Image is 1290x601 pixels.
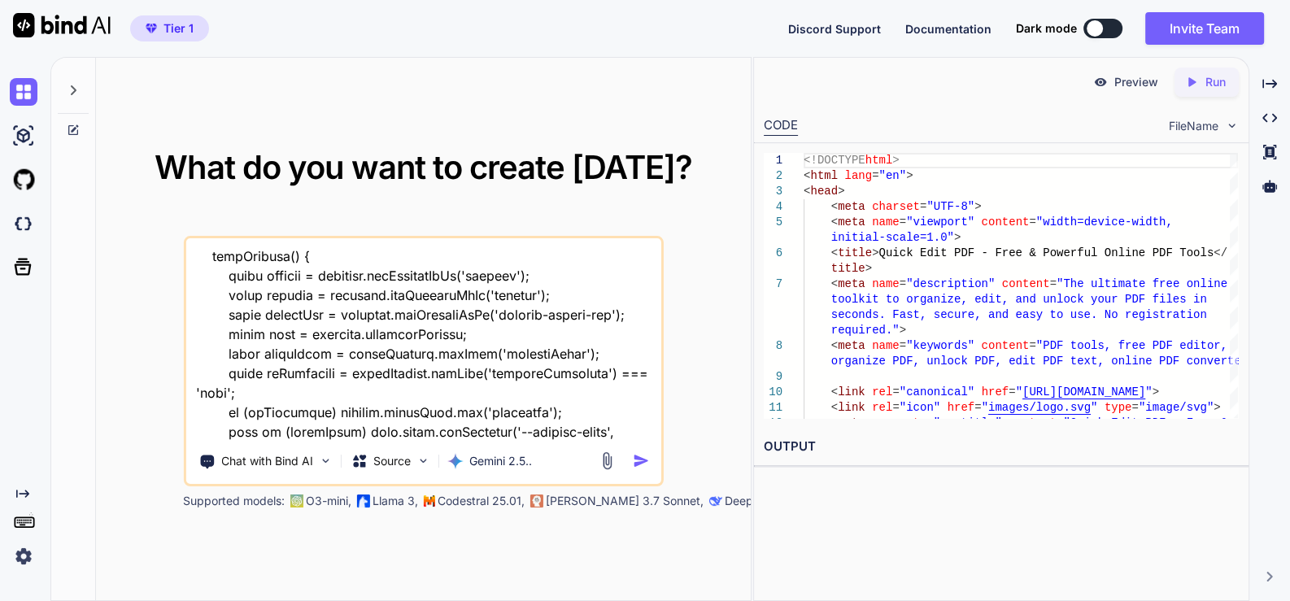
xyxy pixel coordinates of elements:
[438,493,525,509] p: Codestral 25.01,
[764,416,782,431] div: 12
[981,216,1029,229] span: content
[221,453,313,469] p: Chat with Bind AI
[546,493,704,509] p: [PERSON_NAME] 3.7 Sonnet,
[1057,416,1063,429] span: =
[1214,246,1227,259] span: </
[10,78,37,106] img: chat
[10,166,37,194] img: githubLight
[838,339,865,352] span: meta
[1145,385,1152,398] span: "
[831,385,838,398] span: <
[1091,401,1097,414] span: "
[1022,385,1145,398] span: [URL][DOMAIN_NAME]
[155,147,692,187] span: What do you want to create [DATE]?
[708,494,721,507] img: claude
[831,324,900,337] span: required."
[926,416,933,429] span: =
[831,246,838,259] span: <
[1057,277,1227,290] span: "The ultimate free online
[764,184,782,199] div: 3
[764,199,782,215] div: 4
[1036,339,1227,352] span: "PDF tools, free PDF editor,
[1029,216,1035,229] span: =
[306,493,351,509] p: O3-mini,
[633,452,650,469] img: icon
[988,401,1091,414] span: images/logo.svg
[163,20,194,37] span: Tier 1
[1016,20,1077,37] span: Dark mode
[1009,416,1057,429] span: content
[947,401,974,414] span: href
[872,401,892,414] span: rel
[423,495,434,507] img: Mistral-AI
[1214,401,1220,414] span: >
[872,169,878,182] span: =
[13,13,111,37] img: Bind AI
[416,454,429,468] img: Pick Models
[831,293,1173,306] span: toolkit to organize, edit, and unlock your PDF fil
[900,216,906,229] span: =
[878,246,1214,259] span: Quick Edit PDF - Free & Powerful Online PDF Tools
[1002,277,1050,290] span: content
[1173,308,1207,321] span: ation
[838,416,865,429] span: meta
[838,216,865,229] span: meta
[831,401,838,414] span: <
[1139,401,1214,414] span: "image/svg"
[185,238,661,440] textarea: lore ip do sita - "cons ad elit sedd - eiusm.temp "<!INCIDID utla> <etdo magn="al"> <enim> <admi ...
[356,494,369,507] img: Llama2
[838,200,865,213] span: meta
[900,324,906,337] span: >
[838,246,872,259] span: title
[872,385,892,398] span: rel
[1145,12,1264,45] button: Invite Team
[981,339,1029,352] span: content
[804,154,865,167] span: <!DOCTYPE
[831,355,1173,368] span: organize PDF, unlock PDF, edit PDF text, online PD
[130,15,209,41] button: premiumTier 1
[146,24,157,33] img: premium
[810,185,838,198] span: head
[373,493,418,509] p: Llama 3,
[905,22,991,36] span: Documentation
[934,416,1002,429] span: "og:title"
[892,385,899,398] span: =
[831,231,954,244] span: initial-scale=1.0"
[831,200,838,213] span: <
[838,185,844,198] span: >
[954,231,961,244] span: >
[981,401,987,414] span: "
[754,428,1249,466] h2: OUTPUT
[892,401,899,414] span: =
[1173,355,1255,368] span: F converter"
[872,339,900,352] span: name
[906,169,913,182] span: >
[1009,385,1015,398] span: =
[725,493,794,509] p: Deepseek R1
[1093,75,1108,89] img: preview
[831,416,838,429] span: <
[831,216,838,229] span: <
[804,169,810,182] span: <
[764,369,782,385] div: 9
[872,246,878,259] span: >
[872,200,920,213] span: charset
[373,453,411,469] p: Source
[838,385,865,398] span: link
[920,200,926,213] span: =
[764,153,782,168] div: 1
[1049,277,1056,290] span: =
[905,20,991,37] button: Documentation
[1105,401,1132,414] span: type
[469,453,532,469] p: Gemini 2.5..
[804,185,810,198] span: <
[10,210,37,237] img: darkCloudIdeIcon
[10,122,37,150] img: ai-studio
[598,451,617,470] img: attachment
[1015,385,1022,398] span: "
[865,262,872,275] span: >
[1114,74,1158,90] p: Preview
[872,416,926,429] span: property
[900,401,940,414] span: "icon"
[10,542,37,570] img: settings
